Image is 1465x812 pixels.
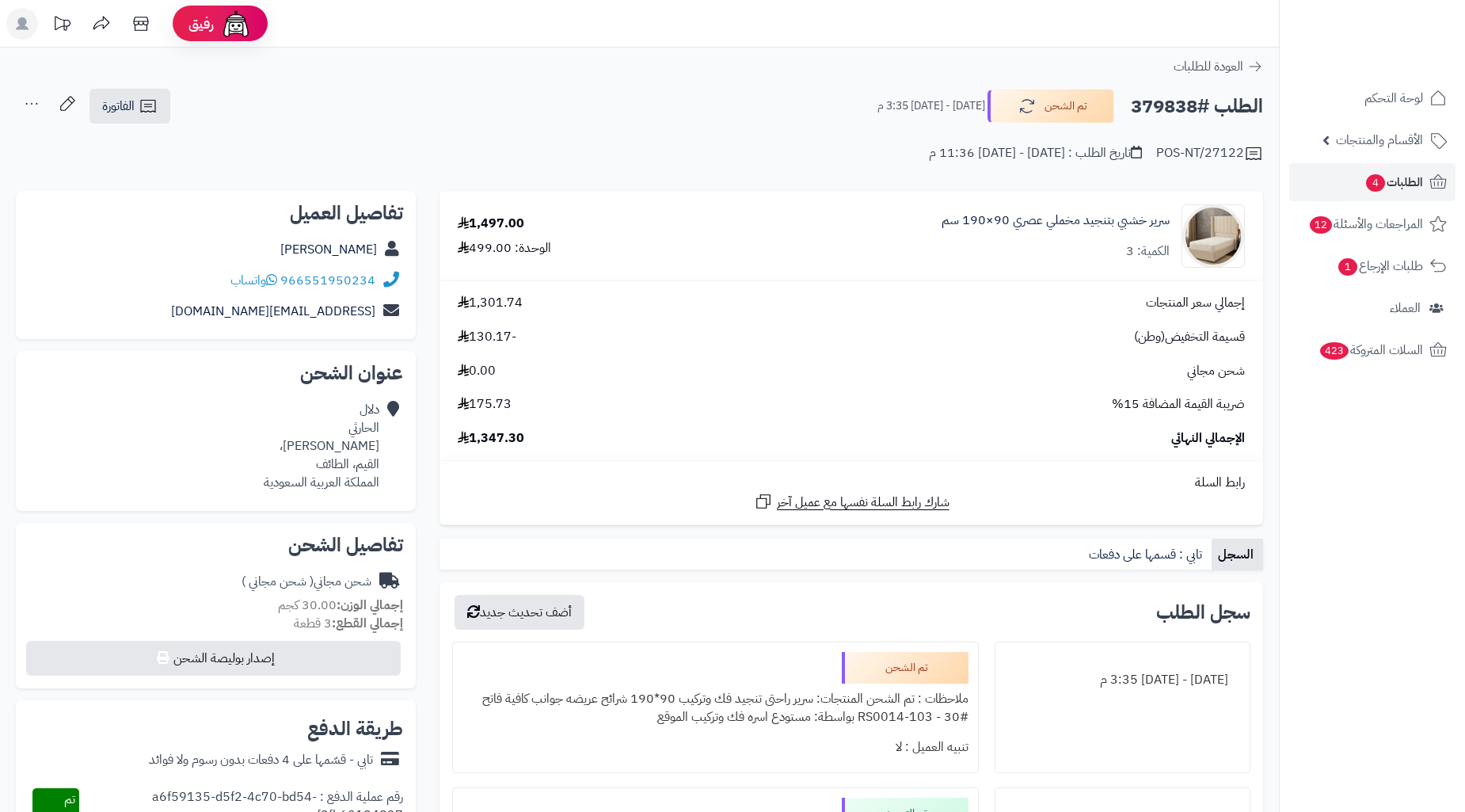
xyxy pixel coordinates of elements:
span: 423 [1320,342,1349,360]
a: السجل [1212,539,1263,570]
button: إصدار بوليصة الشحن [26,641,401,676]
span: العودة للطلبات [1174,57,1243,76]
span: شحن مجاني [1187,362,1245,380]
span: شارك رابط السلة نفسها مع عميل آخر [777,494,949,512]
span: لوحة التحكم [1364,87,1423,109]
div: ملاحظات : تم الشحن المنتجات: سرير راحتى تنجيد فك وتركيب 90*190 شرائح عريضه جوانب كافية فاتح #30 -... [462,684,968,733]
div: POS-NT/27122 [1156,144,1263,163]
h2: تفاصيل العميل [29,204,403,223]
a: العودة للطلبات [1174,57,1263,76]
a: [EMAIL_ADDRESS][DOMAIN_NAME] [171,302,375,321]
span: 175.73 [458,395,512,414]
img: ai-face.png [220,8,252,40]
strong: إجمالي الوزن: [337,596,403,615]
h2: طريقة الدفع [307,719,403,738]
span: طلبات الإرجاع [1337,255,1423,277]
h2: عنوان الشحن [29,364,403,383]
span: 1,301.74 [458,294,523,312]
span: ( شحن مجاني ) [242,572,314,591]
button: أضف تحديث جديد [455,595,584,630]
small: [DATE] - [DATE] 3:35 م [877,98,985,114]
a: سرير خشبي بتنجيد مخملي عصري 90×190 سم [942,212,1170,230]
span: الطلبات [1364,171,1423,193]
div: تم الشحن [842,652,968,684]
a: السلات المتروكة423 [1289,331,1455,369]
div: تاريخ الطلب : [DATE] - [DATE] 11:36 م [929,144,1142,162]
strong: إجمالي القطع: [332,614,403,633]
img: logo-2.png [1357,43,1450,76]
a: 966551950234 [280,271,375,290]
div: شحن مجاني [242,573,371,591]
button: تم الشحن [987,90,1114,123]
a: طلبات الإرجاع1 [1289,247,1455,285]
span: 1,347.30 [458,429,524,448]
a: واتساب [230,271,277,290]
img: 1756210968-1-90x90.jpg [1182,204,1244,268]
div: الوحدة: 499.00 [458,239,551,257]
a: لوحة التحكم [1289,79,1455,117]
span: ضريبة القيمة المضافة 15% [1112,395,1245,414]
a: تحديثات المنصة [42,8,82,44]
span: 0.00 [458,362,496,380]
span: السلات المتروكة [1318,339,1423,361]
span: 4 [1366,174,1385,192]
div: 1,497.00 [458,215,524,233]
div: رابط السلة [446,474,1257,492]
span: -130.17 [458,328,516,346]
span: قسيمة التخفيض(وطن) [1134,328,1245,346]
div: تابي - قسّمها على 4 دفعات بدون رسوم ولا فوائد [149,751,373,769]
span: الأقسام والمنتجات [1336,129,1423,151]
span: العملاء [1390,297,1421,319]
small: 30.00 كجم [278,596,403,615]
span: 1 [1338,258,1357,276]
h3: سجل الطلب [1156,603,1250,622]
a: الطلبات4 [1289,163,1455,201]
div: الكمية: 3 [1126,242,1170,261]
span: رفيق [188,14,214,33]
small: 3 قطعة [294,614,403,633]
a: شارك رابط السلة نفسها مع عميل آخر [754,492,949,512]
a: تابي : قسمها على دفعات [1083,539,1212,570]
h2: تفاصيل الشحن [29,536,403,555]
span: الإجمالي النهائي [1171,429,1245,448]
span: إجمالي سعر المنتجات [1146,294,1245,312]
a: المراجعات والأسئلة12 [1289,205,1455,243]
span: الفاتورة [102,97,135,116]
div: دلال الحارثي [PERSON_NAME]، القيم، الطائف المملكة العربية السعودية [264,401,379,491]
a: [PERSON_NAME] [280,240,377,259]
div: [DATE] - [DATE] 3:35 م [1005,665,1240,696]
a: العملاء [1289,289,1455,327]
span: المراجعات والأسئلة [1308,213,1423,235]
div: تنبيه العميل : لا [462,732,968,763]
h2: الطلب #379838 [1131,90,1263,123]
a: الفاتورة [89,89,170,124]
span: 12 [1310,216,1332,234]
